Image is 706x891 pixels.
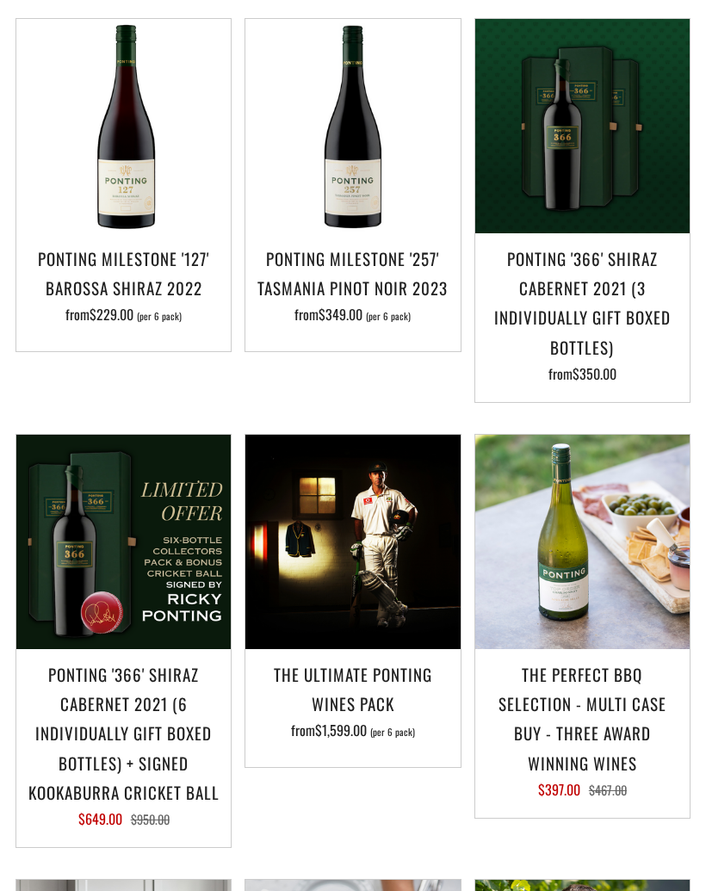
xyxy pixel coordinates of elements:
a: Ponting '366' Shiraz Cabernet 2021 (6 individually gift boxed bottles) + SIGNED KOOKABURRA CRICKE... [16,659,231,826]
h3: Ponting '366' Shiraz Cabernet 2021 (6 individually gift boxed bottles) + SIGNED KOOKABURRA CRICKE... [25,659,222,807]
a: The perfect BBQ selection - MULTI CASE BUY - Three award winning wines $397.00 $467.00 [475,659,690,796]
h3: Ponting Milestone '127' Barossa Shiraz 2022 [25,244,222,302]
span: $950.00 [131,810,170,828]
h3: Ponting '366' Shiraz Cabernet 2021 (3 individually gift boxed bottles) [484,244,681,362]
span: from [65,304,182,325]
span: $350.00 [573,363,616,384]
h3: The Ultimate Ponting Wines Pack [254,659,451,718]
span: from [294,304,411,325]
span: (per 6 pack) [137,312,182,321]
span: $467.00 [589,781,627,799]
a: Ponting Milestone '127' Barossa Shiraz 2022 from$229.00 (per 6 pack) [16,244,231,330]
h3: Ponting Milestone '257' Tasmania Pinot Noir 2023 [254,244,451,302]
h3: The perfect BBQ selection - MULTI CASE BUY - Three award winning wines [484,659,681,777]
span: $649.00 [78,808,122,829]
a: Ponting Milestone '257' Tasmania Pinot Noir 2023 from$349.00 (per 6 pack) [245,244,460,330]
span: $349.00 [319,304,362,325]
span: (per 6 pack) [366,312,411,321]
a: Ponting '366' Shiraz Cabernet 2021 (3 individually gift boxed bottles) from$350.00 [475,244,690,381]
span: $1,599.00 [315,720,367,740]
span: $229.00 [90,304,133,325]
span: (per 6 pack) [370,727,415,737]
a: The Ultimate Ponting Wines Pack from$1,599.00 (per 6 pack) [245,659,460,746]
span: from [291,720,415,740]
span: $397.00 [538,779,580,800]
span: from [548,363,616,384]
